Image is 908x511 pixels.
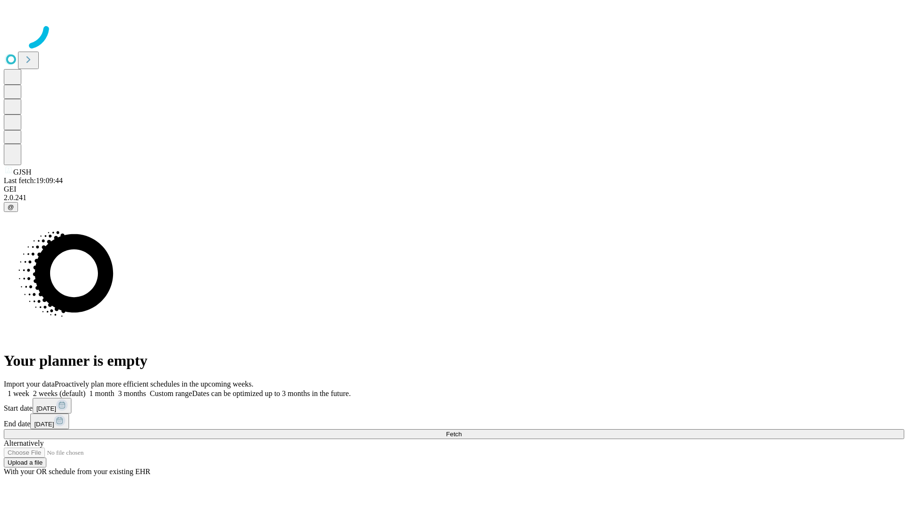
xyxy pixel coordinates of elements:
[36,405,56,412] span: [DATE]
[30,414,69,429] button: [DATE]
[4,398,904,414] div: Start date
[4,185,904,194] div: GEI
[33,398,71,414] button: [DATE]
[4,439,44,447] span: Alternatively
[4,176,63,185] span: Last fetch: 19:09:44
[33,389,86,397] span: 2 weeks (default)
[8,203,14,211] span: @
[13,168,31,176] span: GJSH
[4,414,904,429] div: End date
[446,431,462,438] span: Fetch
[150,389,192,397] span: Custom range
[118,389,146,397] span: 3 months
[4,429,904,439] button: Fetch
[4,458,46,467] button: Upload a file
[4,467,150,476] span: With your OR schedule from your existing EHR
[55,380,253,388] span: Proactively plan more efficient schedules in the upcoming weeks.
[4,380,55,388] span: Import your data
[8,389,29,397] span: 1 week
[192,389,350,397] span: Dates can be optimized up to 3 months in the future.
[89,389,114,397] span: 1 month
[4,202,18,212] button: @
[4,352,904,370] h1: Your planner is empty
[4,194,904,202] div: 2.0.241
[34,421,54,428] span: [DATE]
